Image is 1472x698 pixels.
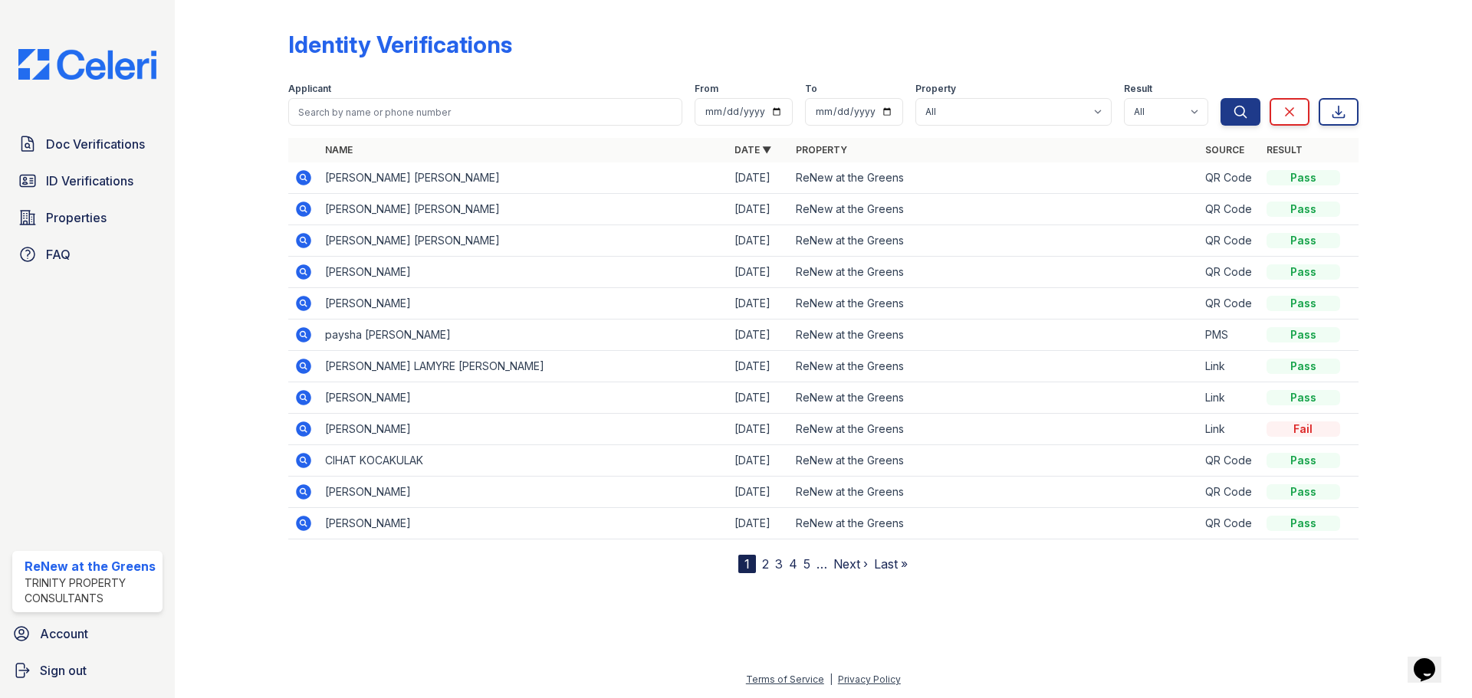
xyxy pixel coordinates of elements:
[874,556,908,572] a: Last »
[1199,414,1260,445] td: Link
[46,135,145,153] span: Doc Verifications
[1199,477,1260,508] td: QR Code
[319,288,728,320] td: [PERSON_NAME]
[1267,484,1340,500] div: Pass
[46,208,107,227] span: Properties
[762,556,769,572] a: 2
[790,445,1199,477] td: ReNew at the Greens
[1199,257,1260,288] td: QR Code
[1267,390,1340,405] div: Pass
[12,129,163,159] a: Doc Verifications
[40,661,87,680] span: Sign out
[1267,421,1340,437] div: Fail
[728,382,790,414] td: [DATE]
[288,83,331,95] label: Applicant
[790,225,1199,257] td: ReNew at the Greens
[746,673,824,685] a: Terms of Service
[728,225,790,257] td: [DATE]
[1267,202,1340,217] div: Pass
[319,320,728,351] td: paysha [PERSON_NAME]
[288,31,512,58] div: Identity Verifications
[12,202,163,233] a: Properties
[1267,359,1340,374] div: Pass
[728,257,790,288] td: [DATE]
[915,83,956,95] label: Property
[790,288,1199,320] td: ReNew at the Greens
[728,194,790,225] td: [DATE]
[319,194,728,225] td: [PERSON_NAME] [PERSON_NAME]
[728,445,790,477] td: [DATE]
[728,162,790,194] td: [DATE]
[790,508,1199,539] td: ReNew at the Greens
[25,557,156,575] div: ReNew at the Greens
[40,624,88,643] span: Account
[288,98,682,126] input: Search by name or phone number
[319,257,728,288] td: [PERSON_NAME]
[1267,144,1303,156] a: Result
[790,194,1199,225] td: ReNew at the Greens
[1267,516,1340,531] div: Pass
[1199,351,1260,382] td: Link
[319,225,728,257] td: [PERSON_NAME] [PERSON_NAME]
[816,555,827,573] span: …
[1267,327,1340,342] div: Pass
[695,83,718,95] label: From
[728,320,790,351] td: [DATE]
[805,83,817,95] label: To
[833,556,868,572] a: Next ›
[319,382,728,414] td: [PERSON_NAME]
[1199,194,1260,225] td: QR Code
[319,508,728,539] td: [PERSON_NAME]
[1199,225,1260,257] td: QR Code
[325,144,353,156] a: Name
[728,508,790,539] td: [DATE]
[830,673,833,685] div: |
[6,49,169,80] img: CE_Logo_Blue-a8612792a0a2168367f1c8372b55b34899dd931a85d93a1a3d3e32e68fde9ad4.png
[319,162,728,194] td: [PERSON_NAME] [PERSON_NAME]
[6,655,169,686] a: Sign out
[1199,508,1260,539] td: QR Code
[803,556,810,572] a: 5
[738,555,756,573] div: 1
[790,257,1199,288] td: ReNew at the Greens
[319,477,728,508] td: [PERSON_NAME]
[46,172,133,190] span: ID Verifications
[728,351,790,382] td: [DATE]
[796,144,847,156] a: Property
[1199,445,1260,477] td: QR Code
[790,382,1199,414] td: ReNew at the Greens
[319,414,728,445] td: [PERSON_NAME]
[790,320,1199,351] td: ReNew at the Greens
[790,351,1199,382] td: ReNew at the Greens
[1199,382,1260,414] td: Link
[1267,453,1340,468] div: Pass
[728,414,790,445] td: [DATE]
[12,239,163,270] a: FAQ
[1124,83,1152,95] label: Result
[6,618,169,649] a: Account
[319,445,728,477] td: CIHAT KOCAKULAK
[46,245,71,264] span: FAQ
[728,288,790,320] td: [DATE]
[790,477,1199,508] td: ReNew at the Greens
[1199,288,1260,320] td: QR Code
[1267,264,1340,280] div: Pass
[790,162,1199,194] td: ReNew at the Greens
[1267,233,1340,248] div: Pass
[1408,637,1457,683] iframe: chat widget
[1267,170,1340,185] div: Pass
[838,673,901,685] a: Privacy Policy
[1199,320,1260,351] td: PMS
[775,556,783,572] a: 3
[728,477,790,508] td: [DATE]
[1199,162,1260,194] td: QR Code
[319,351,728,382] td: [PERSON_NAME] LAMYRE [PERSON_NAME]
[789,556,797,572] a: 4
[1205,144,1244,156] a: Source
[12,165,163,196] a: ID Verifications
[734,144,771,156] a: Date ▼
[25,575,156,606] div: Trinity Property Consultants
[790,414,1199,445] td: ReNew at the Greens
[1267,296,1340,311] div: Pass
